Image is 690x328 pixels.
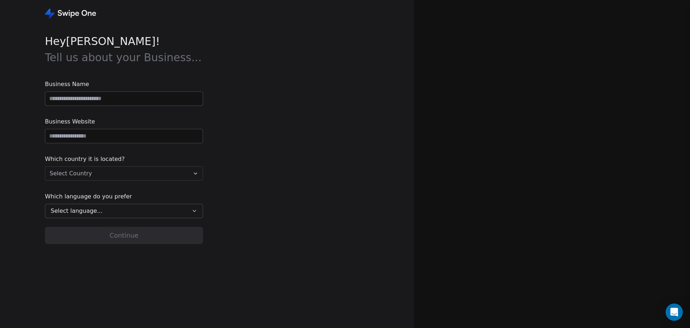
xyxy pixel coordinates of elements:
[51,207,102,215] span: Select language...
[50,169,92,178] span: Select Country
[666,304,683,321] div: Open Intercom Messenger
[45,227,203,244] button: Continue
[45,33,203,66] span: Hey [PERSON_NAME] !
[45,51,202,64] span: Tell us about your Business...
[45,117,203,126] span: Business Website
[45,192,203,201] span: Which language do you prefer
[45,80,203,89] span: Business Name
[45,155,203,163] span: Which country it is located?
